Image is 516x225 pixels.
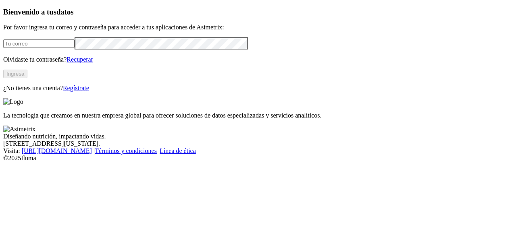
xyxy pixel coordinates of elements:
[160,147,196,154] a: Línea de ética
[3,85,513,92] p: ¿No tienes una cuenta?
[3,126,35,133] img: Asimetrix
[3,155,513,162] div: © 2025 Iluma
[63,85,89,91] a: Regístrate
[3,24,513,31] p: Por favor ingresa tu correo y contraseña para acceder a tus aplicaciones de Asimetrix:
[3,98,23,105] img: Logo
[56,8,74,16] span: datos
[67,56,93,63] a: Recuperar
[3,56,513,63] p: Olvidaste tu contraseña?
[3,112,513,119] p: La tecnología que creamos en nuestra empresa global para ofrecer soluciones de datos especializad...
[3,39,75,48] input: Tu correo
[3,147,513,155] div: Visita : | |
[3,70,27,78] button: Ingresa
[95,147,157,154] a: Términos y condiciones
[3,8,513,17] h3: Bienvenido a tus
[3,133,513,140] div: Diseñando nutrición, impactando vidas.
[3,140,513,147] div: [STREET_ADDRESS][US_STATE].
[22,147,92,154] a: [URL][DOMAIN_NAME]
